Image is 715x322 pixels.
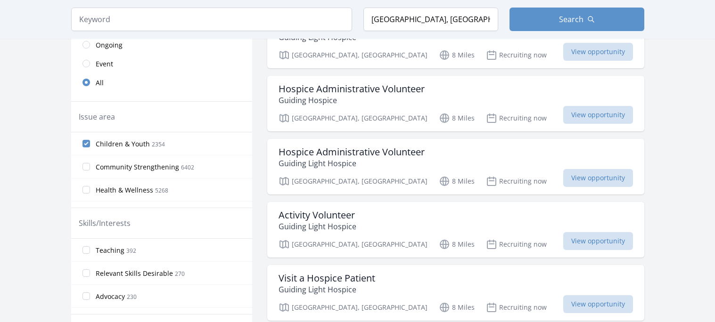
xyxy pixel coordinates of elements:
p: [GEOGRAPHIC_DATA], [GEOGRAPHIC_DATA] [279,239,427,250]
span: Search [559,14,584,25]
h3: Hospice Administrative Volunteer [279,83,425,95]
p: 8 Miles [439,113,475,124]
input: Location [363,8,498,31]
p: [GEOGRAPHIC_DATA], [GEOGRAPHIC_DATA] [279,302,427,313]
a: Music Matters Guiding Light Hospice [GEOGRAPHIC_DATA], [GEOGRAPHIC_DATA] 8 Miles Recruiting now V... [267,13,644,68]
span: View opportunity [563,43,633,61]
p: Recruiting now [486,113,547,124]
p: [GEOGRAPHIC_DATA], [GEOGRAPHIC_DATA] [279,49,427,61]
p: Recruiting now [486,302,547,313]
span: View opportunity [563,169,633,187]
p: 8 Miles [439,49,475,61]
span: Children & Youth [96,139,150,149]
span: Advocacy [96,292,125,301]
span: 6402 [181,163,194,171]
input: Advocacy 230 [82,292,90,300]
p: Guiding Light Hospice [279,158,425,169]
p: Recruiting now [486,49,547,61]
span: Teaching [96,246,124,255]
p: 8 Miles [439,239,475,250]
span: Event [96,59,113,69]
input: Community Strengthening 6402 [82,163,90,170]
p: Recruiting now [486,239,547,250]
legend: Skills/Interests [79,217,131,229]
p: Guiding Light Hospice [279,221,356,232]
a: Hospice Administrative Volunteer Guiding Light Hospice [GEOGRAPHIC_DATA], [GEOGRAPHIC_DATA] 8 Mil... [267,139,644,194]
input: Children & Youth 2354 [82,140,90,147]
span: 392 [126,247,136,255]
span: View opportunity [563,106,633,124]
p: Recruiting now [486,176,547,187]
input: Relevant Skills Desirable 270 [82,269,90,277]
p: 8 Miles [439,302,475,313]
legend: Issue area [79,111,115,122]
span: View opportunity [563,232,633,250]
span: Community Strengthening [96,162,179,172]
p: Guiding Light Hospice [279,284,375,295]
input: Keyword [71,8,352,31]
a: Ongoing [71,35,252,54]
a: Hospice Administrative Volunteer Guiding Hospice [GEOGRAPHIC_DATA], [GEOGRAPHIC_DATA] 8 Miles Rec... [267,76,644,131]
span: Ongoing [96,40,123,50]
span: View opportunity [563,295,633,313]
span: 5268 [155,186,168,194]
input: Teaching 392 [82,246,90,254]
a: Event [71,54,252,73]
span: All [96,78,104,88]
h3: Hospice Administrative Volunteer [279,146,425,158]
a: Activity Volunteer Guiding Light Hospice [GEOGRAPHIC_DATA], [GEOGRAPHIC_DATA] 8 Miles Recruiting ... [267,202,644,258]
button: Search [510,8,644,31]
p: Guiding Hospice [279,95,425,106]
span: 2354 [152,140,165,148]
h3: Visit a Hospice Patient [279,273,375,284]
p: [GEOGRAPHIC_DATA], [GEOGRAPHIC_DATA] [279,113,427,124]
span: 270 [175,270,185,278]
span: Relevant Skills Desirable [96,269,173,278]
p: 8 Miles [439,176,475,187]
input: Health & Wellness 5268 [82,186,90,193]
h3: Activity Volunteer [279,209,356,221]
span: Health & Wellness [96,185,153,195]
p: [GEOGRAPHIC_DATA], [GEOGRAPHIC_DATA] [279,176,427,187]
a: Visit a Hospice Patient Guiding Light Hospice [GEOGRAPHIC_DATA], [GEOGRAPHIC_DATA] 8 Miles Recrui... [267,265,644,321]
a: All [71,73,252,92]
span: 230 [127,293,137,301]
